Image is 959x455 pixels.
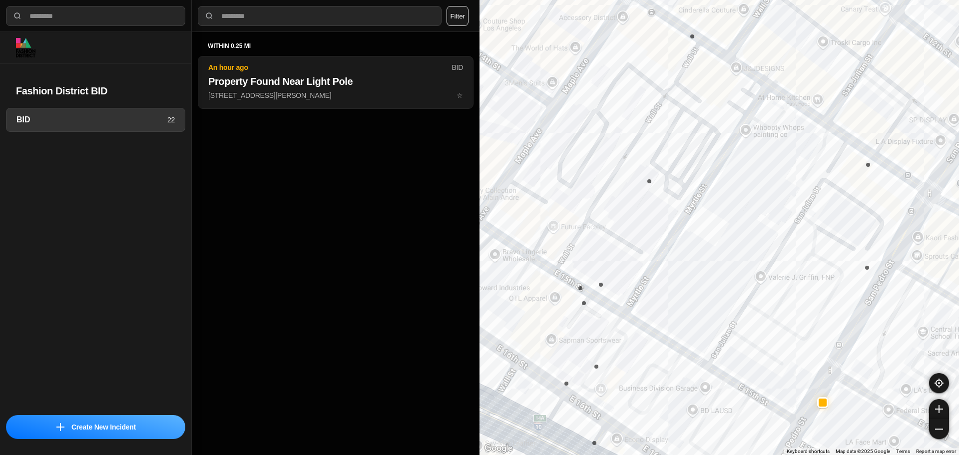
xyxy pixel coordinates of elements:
[896,449,910,454] a: Terms (opens in new tab)
[447,6,469,26] button: Filter
[482,442,515,455] a: Open this area in Google Maps (opens a new window)
[929,419,949,439] button: zoom-out
[787,448,830,455] button: Keyboard shortcuts
[16,114,167,126] h3: BID
[167,115,175,125] p: 22
[71,422,136,432] p: Create New Incident
[916,449,956,454] a: Report a map error
[208,42,464,50] h5: within 0.25 mi
[935,405,943,413] img: zoom-in
[929,373,949,393] button: recenter
[204,11,214,21] img: search
[56,423,64,431] img: icon
[452,62,463,72] p: BID
[16,38,35,57] img: logo
[457,91,463,99] span: star
[6,108,185,132] a: BID22
[198,91,474,99] a: An hour agoBIDProperty Found Near Light Pole[STREET_ADDRESS][PERSON_NAME]star
[12,11,22,21] img: search
[935,379,944,388] img: recenter
[198,56,474,109] button: An hour agoBIDProperty Found Near Light Pole[STREET_ADDRESS][PERSON_NAME]star
[208,74,463,88] h2: Property Found Near Light Pole
[208,62,452,72] p: An hour ago
[836,449,890,454] span: Map data ©2025 Google
[935,425,943,433] img: zoom-out
[929,399,949,419] button: zoom-in
[16,84,175,98] h2: Fashion District BID
[6,415,185,439] button: iconCreate New Incident
[208,90,463,100] p: [STREET_ADDRESS][PERSON_NAME]
[482,442,515,455] img: Google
